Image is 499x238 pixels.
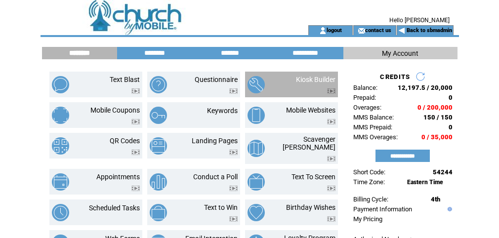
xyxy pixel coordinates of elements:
[204,203,238,211] a: Text to Win
[353,84,377,91] span: Balance:
[358,27,365,35] img: contact_us_icon.gif
[327,216,335,222] img: video.png
[380,73,410,80] span: CREDITS
[327,156,335,161] img: video.png
[449,123,453,131] span: 0
[398,84,453,91] span: 12,197.5 / 20,000
[445,207,452,211] img: help.gif
[286,106,335,114] a: Mobile Websites
[110,137,140,145] a: QR Codes
[353,205,412,213] a: Payment Information
[353,94,376,101] span: Prepaid:
[291,173,335,181] a: Text To Screen
[248,107,265,124] img: mobile-websites.png
[296,76,335,83] a: Kiosk Builder
[431,196,440,203] span: 4th
[327,119,335,124] img: video.png
[150,204,167,221] img: text-to-win.png
[131,150,140,155] img: video.png
[433,168,453,176] span: 54244
[353,215,382,223] a: My Pricing
[353,168,385,176] span: Short Code:
[248,173,265,191] img: text-to-screen.png
[398,27,406,35] img: backArrow.gif
[248,76,265,93] img: kiosk-builder.png
[449,94,453,101] span: 0
[353,178,385,186] span: Time Zone:
[90,106,140,114] a: Mobile Coupons
[52,173,69,191] img: appointments.png
[382,49,418,57] span: My Account
[229,216,238,222] img: video.png
[193,173,238,181] a: Conduct a Poll
[353,104,381,111] span: Overages:
[365,27,391,33] a: contact us
[131,186,140,191] img: video.png
[327,88,335,94] img: video.png
[229,186,238,191] img: video.png
[407,179,443,186] span: Eastern Time
[229,88,238,94] img: video.png
[353,114,394,121] span: MMS Balance:
[283,135,335,151] a: Scavenger [PERSON_NAME]
[110,76,140,83] a: Text Blast
[207,107,238,115] a: Keywords
[150,76,167,93] img: questionnaire.png
[150,137,167,155] img: landing-pages.png
[327,27,342,33] a: logout
[229,150,238,155] img: video.png
[192,137,238,145] a: Landing Pages
[353,123,392,131] span: MMS Prepaid:
[195,76,238,83] a: Questionnaire
[52,137,69,155] img: qr-codes.png
[52,76,69,93] img: text-blast.png
[248,140,265,157] img: scavenger-hunt.png
[96,173,140,181] a: Appointments
[52,107,69,124] img: mobile-coupons.png
[327,186,335,191] img: video.png
[131,88,140,94] img: video.png
[417,104,453,111] span: 0 / 200,000
[131,119,140,124] img: video.png
[421,133,453,141] span: 0 / 35,000
[353,133,398,141] span: MMS Overages:
[389,17,450,24] span: Hello [PERSON_NAME]
[150,107,167,124] img: keywords.png
[286,203,335,211] a: Birthday Wishes
[407,27,452,34] a: Back to sbmadmin
[319,27,327,35] img: account_icon.gif
[52,204,69,221] img: scheduled-tasks.png
[423,114,453,121] span: 150 / 150
[150,173,167,191] img: conduct-a-poll.png
[353,196,388,203] span: Billing Cycle:
[89,204,140,212] a: Scheduled Tasks
[248,204,265,221] img: birthday-wishes.png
